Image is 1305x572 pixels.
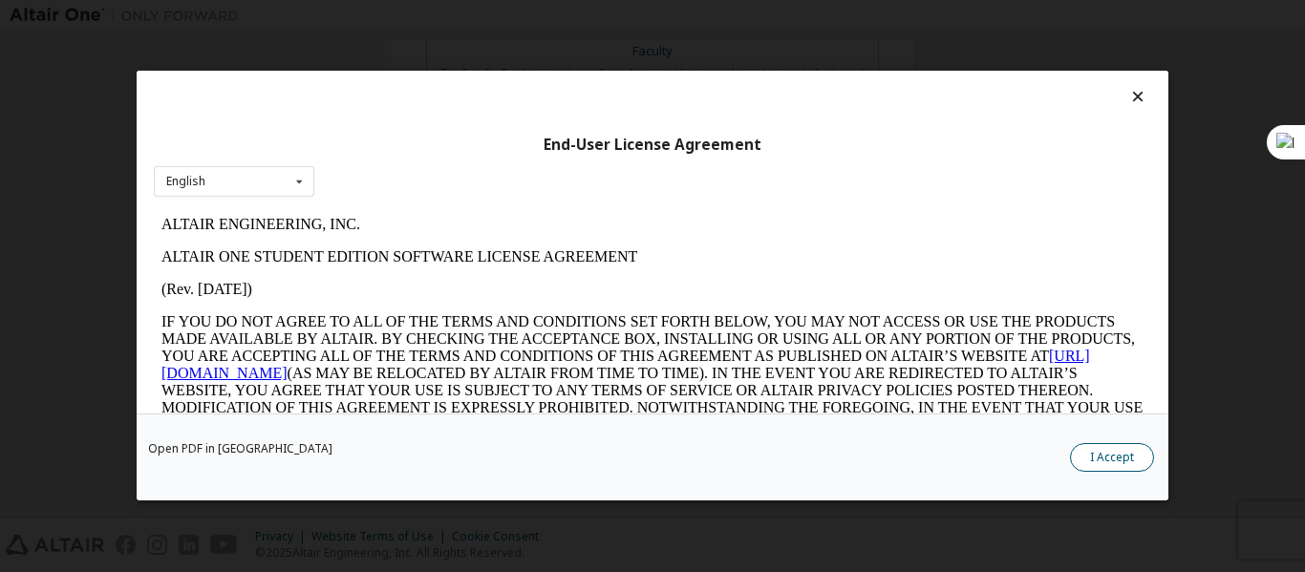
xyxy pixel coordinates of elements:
div: End-User License Agreement [154,136,1151,155]
a: [URL][DOMAIN_NAME] [8,139,936,173]
div: English [166,176,205,187]
p: (Rev. [DATE]) [8,73,990,90]
p: ALTAIR ONE STUDENT EDITION SOFTWARE LICENSE AGREEMENT [8,40,990,57]
p: ALTAIR ENGINEERING, INC. [8,8,990,25]
a: Open PDF in [GEOGRAPHIC_DATA] [148,444,332,455]
button: I Accept [1070,444,1154,473]
p: IF YOU DO NOT AGREE TO ALL OF THE TERMS AND CONDITIONS SET FORTH BELOW, YOU MAY NOT ACCESS OR USE... [8,105,990,243]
